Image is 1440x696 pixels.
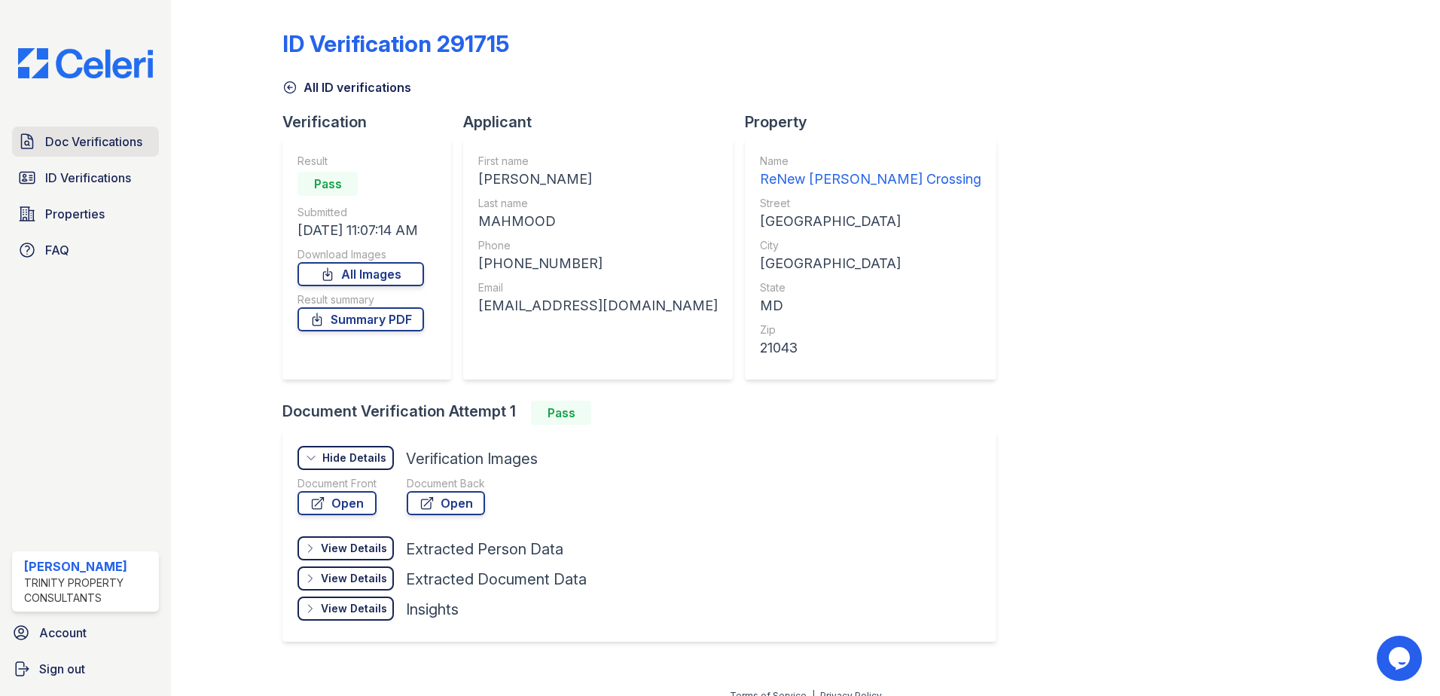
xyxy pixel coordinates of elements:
div: Property [745,111,1008,133]
a: Doc Verifications [12,127,159,157]
div: MD [760,295,981,316]
div: Street [760,196,981,211]
div: Last name [478,196,718,211]
div: Extracted Person Data [406,539,563,560]
div: View Details [321,541,387,556]
div: Name [760,154,981,169]
div: Document Verification Attempt 1 [282,401,1008,425]
div: ReNew [PERSON_NAME] Crossing [760,169,981,190]
div: Pass [297,172,358,196]
span: Doc Verifications [45,133,142,151]
div: Download Images [297,247,424,262]
img: CE_Logo_Blue-a8612792a0a2168367f1c8372b55b34899dd931a85d93a1a3d3e32e68fde9ad4.png [6,48,165,78]
div: Zip [760,322,981,337]
iframe: chat widget [1377,636,1425,681]
div: View Details [321,571,387,586]
a: ID Verifications [12,163,159,193]
span: FAQ [45,241,69,259]
a: Sign out [6,654,165,684]
div: [PERSON_NAME] [478,169,718,190]
div: Document Front [297,476,377,491]
div: View Details [321,601,387,616]
div: ID Verification 291715 [282,30,509,57]
div: Document Back [407,476,485,491]
span: Account [39,624,87,642]
div: [GEOGRAPHIC_DATA] [760,211,981,232]
div: Insights [406,599,459,620]
div: Verification Images [406,448,538,469]
a: FAQ [12,235,159,265]
a: All Images [297,262,424,286]
div: State [760,280,981,295]
div: City [760,238,981,253]
div: Email [478,280,718,295]
div: Submitted [297,205,424,220]
div: Trinity Property Consultants [24,575,153,606]
div: Applicant [463,111,745,133]
a: Open [297,491,377,515]
div: Result summary [297,292,424,307]
a: Account [6,618,165,648]
span: ID Verifications [45,169,131,187]
a: Name ReNew [PERSON_NAME] Crossing [760,154,981,190]
a: All ID verifications [282,78,411,96]
div: Hide Details [322,450,386,466]
div: [EMAIL_ADDRESS][DOMAIN_NAME] [478,295,718,316]
div: Phone [478,238,718,253]
div: First name [478,154,718,169]
div: [PHONE_NUMBER] [478,253,718,274]
div: [PERSON_NAME] [24,557,153,575]
a: Properties [12,199,159,229]
div: Verification [282,111,463,133]
div: 21043 [760,337,981,359]
a: Summary PDF [297,307,424,331]
a: Open [407,491,485,515]
span: Sign out [39,660,85,678]
span: Properties [45,205,105,223]
div: [DATE] 11:07:14 AM [297,220,424,241]
div: MAHMOOD [478,211,718,232]
div: Pass [531,401,591,425]
div: Result [297,154,424,169]
div: Extracted Document Data [406,569,587,590]
div: [GEOGRAPHIC_DATA] [760,253,981,274]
